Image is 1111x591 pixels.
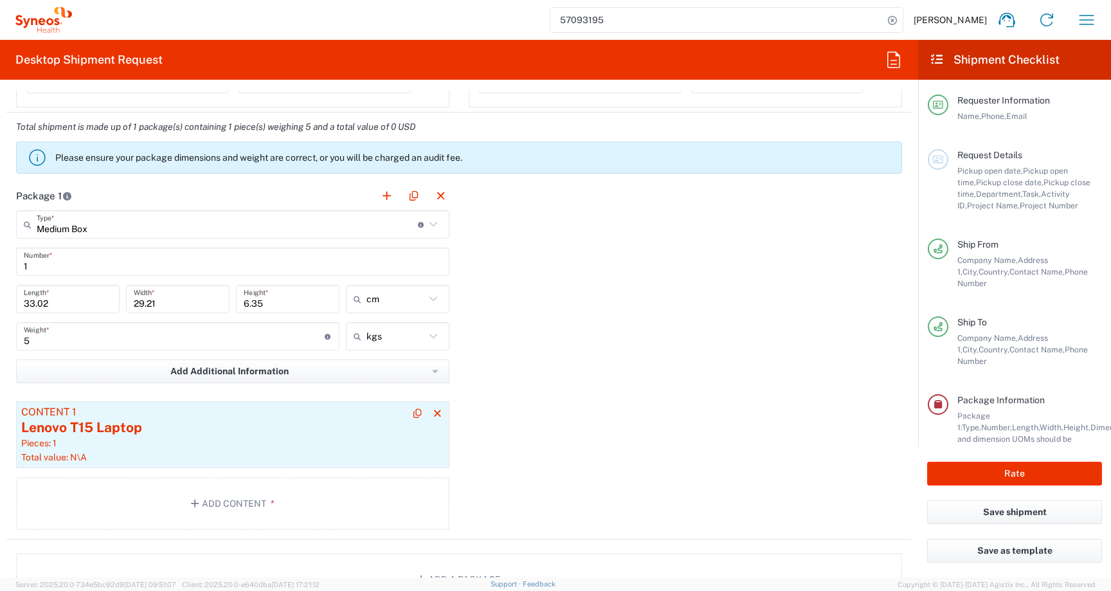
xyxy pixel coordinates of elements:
span: Type, [962,423,981,432]
span: Phone, [981,111,1006,121]
button: Rate [927,462,1102,486]
button: Add Additional Information [16,359,449,383]
span: Ship To [957,317,987,327]
span: [PERSON_NAME] [914,14,987,26]
span: Project Name, [967,201,1020,210]
span: Country, [979,345,1009,354]
span: Contact Name, [1009,267,1065,277]
span: Email [1006,111,1027,121]
span: Width, [1040,423,1063,432]
span: Number, [981,423,1012,432]
span: Company Name, [957,255,1018,265]
h2: Desktop Shipment Request [15,52,163,68]
span: Country, [979,267,1009,277]
span: Should have valid content(s) [998,446,1102,455]
span: Requester Information [957,95,1050,105]
span: [DATE] 09:51:07 [124,581,176,588]
span: Client: 2025.20.0-e640dba [182,581,320,588]
span: Project Number [1020,201,1078,210]
span: Package 1: [957,411,990,432]
h2: Package 1 [16,190,72,203]
button: Add Content* [16,477,449,530]
article: Total value: N\A [16,401,449,468]
span: Company Name, [957,333,1018,343]
span: Name, [957,111,981,121]
input: Shipment, tracking or reference number [550,8,883,32]
a: Support [491,580,523,588]
span: Pickup open date, [957,166,1023,176]
span: Task, [1022,189,1041,199]
span: Copyright © [DATE]-[DATE] Agistix Inc., All Rights Reserved [898,579,1096,590]
span: Pickup close date, [976,177,1043,187]
span: Department, [976,189,1022,199]
span: City, [962,267,979,277]
em: Total shipment is made up of 1 package(s) containing 1 piece(s) weighing 5 and a total value of 0... [6,122,425,132]
div: Content 1 [21,406,444,418]
button: Save shipment [927,500,1102,524]
div: Pieces: 1 [21,437,444,449]
span: Add Additional Information [170,365,289,377]
button: Save as template [927,539,1102,563]
p: Please ensure your package dimensions and weight are correct, or you will be charged an audit fee. [55,152,896,163]
span: Package Information [957,395,1045,405]
span: [DATE] 17:21:12 [271,581,320,588]
span: City, [962,345,979,354]
span: Request Details [957,150,1022,160]
span: Height, [1063,423,1090,432]
span: Contact Name, [1009,345,1065,354]
span: Length, [1012,423,1040,432]
span: Ship From [957,239,998,250]
h2: Shipment Checklist [930,52,1060,68]
a: Feedback [523,580,555,588]
div: Lenovo T15 Laptop [21,418,444,437]
span: Server: 2025.20.0-734e5bc92d9 [15,581,176,588]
